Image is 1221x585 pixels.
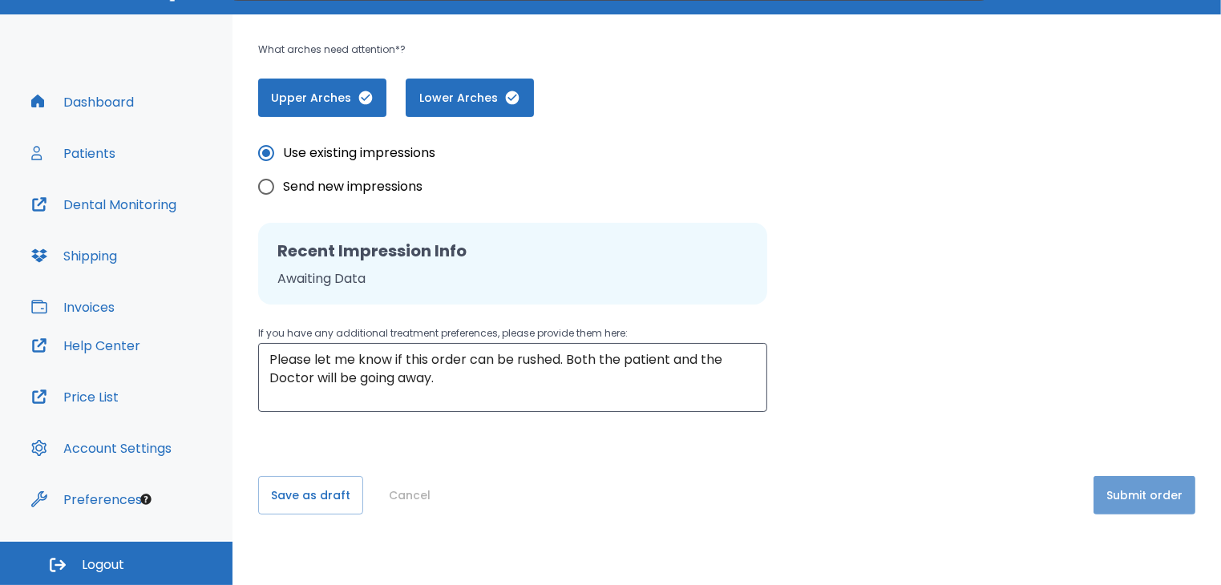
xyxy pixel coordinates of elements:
span: Logout [82,556,124,574]
p: If you have any additional treatment preferences, please provide them here: [258,324,767,343]
button: Dental Monitoring [22,185,186,224]
button: Price List [22,377,128,416]
button: Lower Arches [406,79,534,117]
span: Lower Arches [422,90,518,107]
span: Upper Arches [274,90,370,107]
button: Cancel [382,476,437,514]
div: Tooltip anchor [139,492,153,506]
button: Save as draft [258,476,363,514]
button: Account Settings [22,429,181,467]
button: Patients [22,134,125,172]
span: Send new impressions [283,177,422,196]
button: Dashboard [22,83,144,121]
p: Awaiting Data [277,269,748,288]
button: Shipping [22,236,127,275]
h2: Recent Impression Info [277,239,748,263]
button: Help Center [22,326,150,365]
button: Preferences [22,480,152,518]
button: Submit order [1094,476,1195,514]
button: Upper Arches [258,79,386,117]
p: What arches need attention*? [258,40,805,59]
span: Use existing impressions [283,143,435,163]
textarea: Please let me know if this order can be rushed. Both the patient and the Doctor will be going away. [269,350,756,405]
button: Invoices [22,288,124,326]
